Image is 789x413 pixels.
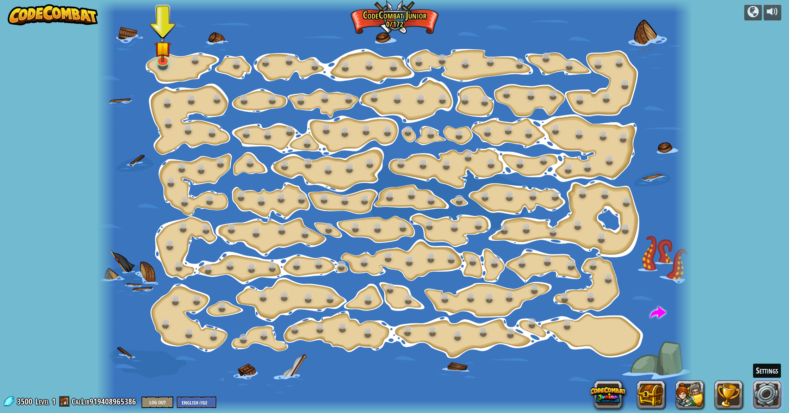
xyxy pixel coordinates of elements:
span: Level [35,396,49,407]
a: CalLib919408965386 [72,396,138,407]
span: 3500 [17,396,35,407]
button: Adjust volume [764,4,781,21]
span: 1 [52,396,56,407]
div: Settings [753,364,781,378]
img: level-banner-started.png [154,33,171,62]
button: Campaigns [744,4,762,21]
button: Log Out [142,396,173,408]
img: CodeCombat - Learn how to code by playing a game [8,4,98,25]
